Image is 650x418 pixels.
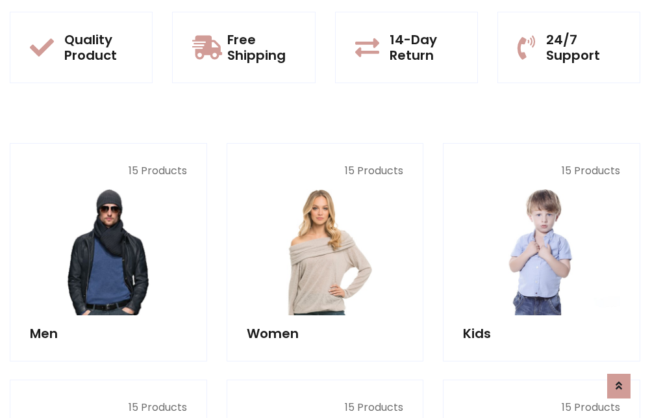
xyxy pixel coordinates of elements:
h5: 14-Day Return [390,32,458,63]
h5: Men [30,326,187,341]
p: 15 Products [247,163,404,179]
h5: Quality Product [64,32,132,63]
p: 15 Products [30,400,187,415]
h5: Free Shipping [227,32,295,63]
p: 15 Products [247,400,404,415]
p: 15 Products [463,400,620,415]
h5: Women [247,326,404,341]
p: 15 Products [463,163,620,179]
p: 15 Products [30,163,187,179]
h5: 24/7 Support [546,32,620,63]
h5: Kids [463,326,620,341]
